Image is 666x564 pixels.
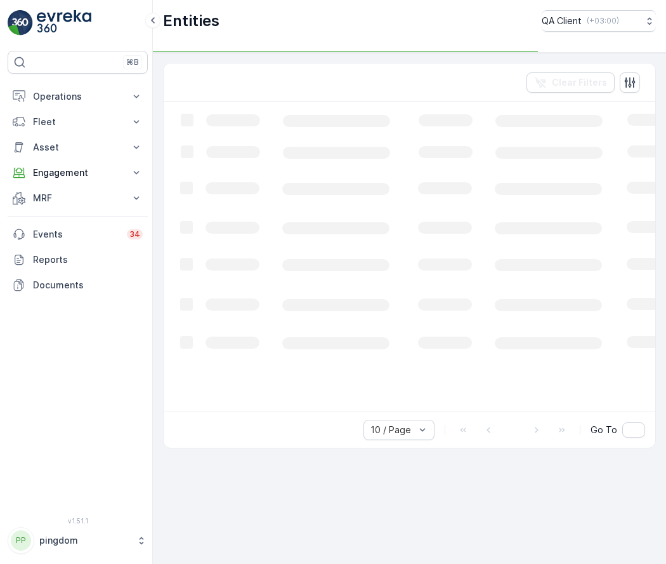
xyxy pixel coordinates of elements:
[37,10,91,36] img: logo_light-DOdMpM7g.png
[591,424,617,436] span: Go To
[542,15,582,27] p: QA Client
[11,530,31,551] div: PP
[163,11,219,31] p: Entities
[8,10,33,36] img: logo
[33,116,122,128] p: Fleet
[8,160,148,185] button: Engagement
[8,272,148,298] a: Documents
[33,253,143,266] p: Reports
[8,517,148,525] span: v 1.51.1
[8,135,148,160] button: Asset
[8,527,148,554] button: PPpingdom
[129,229,140,239] p: 34
[33,279,143,292] p: Documents
[552,76,607,89] p: Clear Filters
[587,16,619,26] p: ( +03:00 )
[8,109,148,135] button: Fleet
[8,247,148,272] a: Reports
[8,185,148,211] button: MRF
[8,222,148,247] a: Events34
[33,228,119,241] p: Events
[126,57,139,67] p: ⌘B
[526,72,615,93] button: Clear Filters
[33,141,122,154] p: Asset
[33,192,122,205] p: MRF
[542,10,656,32] button: QA Client(+03:00)
[39,534,130,547] p: pingdom
[8,84,148,109] button: Operations
[33,90,122,103] p: Operations
[33,166,122,179] p: Engagement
